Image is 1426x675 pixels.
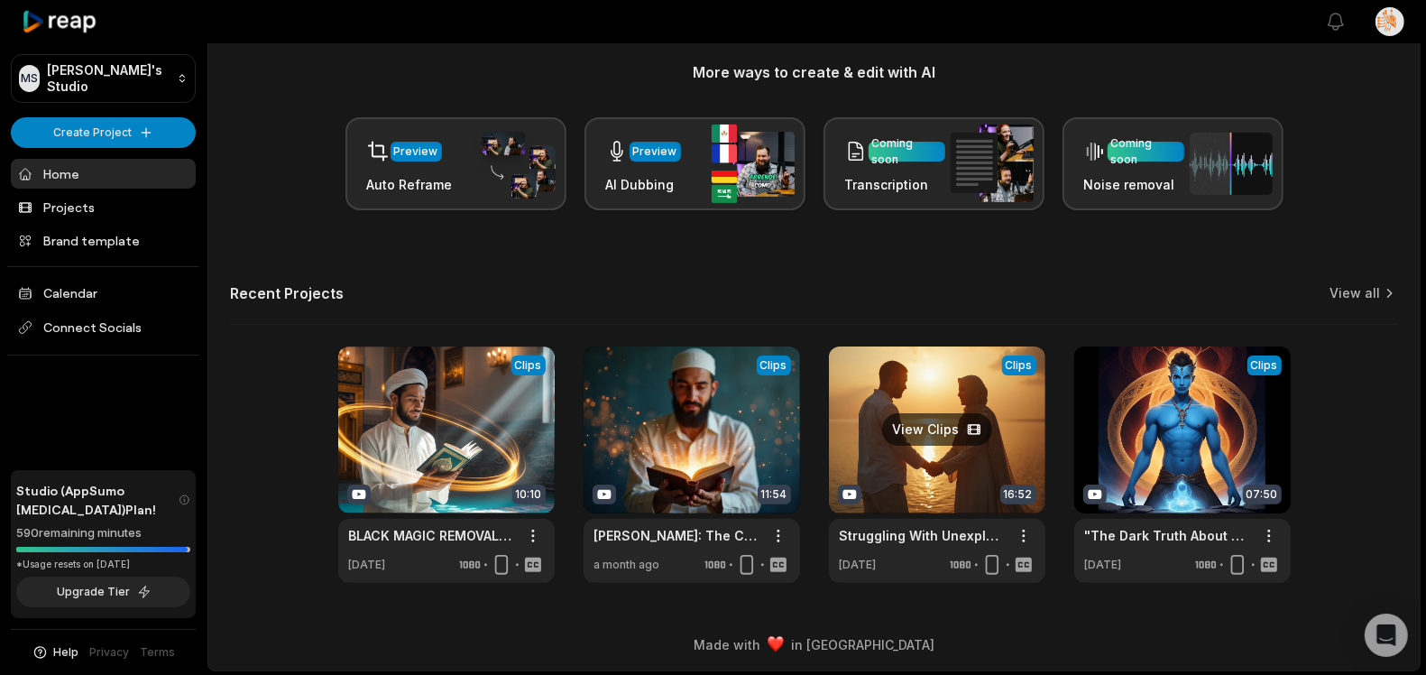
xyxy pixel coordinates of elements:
div: Preview [633,143,677,160]
span: Connect Socials [11,311,196,344]
a: BLACK MAGIC REMOVAL: COMPLETE PROTECTION POSSIBLE? SPIRITUAL EXPERT REVEALS TRUTH [349,526,515,545]
div: Preview [394,143,438,160]
div: Made with in [GEOGRAPHIC_DATA] [225,635,1403,654]
div: Open Intercom Messenger [1365,614,1408,657]
a: View all [1329,284,1380,302]
img: heart emoji [768,636,784,652]
a: Terms [141,644,176,661]
a: Struggling With Unexplained [MEDICAL_DATA]? The Spiritual Root You’re Overlooking [840,526,1006,545]
a: "The Dark Truth About Djinn Dependency: Can Even Pious Spiritual Entities Harm Your Life?" [1085,526,1251,545]
button: Create Project [11,117,196,148]
img: auto_reframe.png [473,129,556,199]
a: [PERSON_NAME]: The Complete Guide to [DEMOGRAPHIC_DATA] Spiritual Healing Traditions & Practices [594,526,760,545]
button: Help [32,644,79,661]
img: transcription.png [951,125,1034,202]
h3: Auto Reframe [367,175,453,194]
h3: More ways to create & edit with AI [230,61,1398,83]
h3: Transcription [845,175,945,194]
a: Brand template [11,226,196,255]
a: Home [11,159,196,189]
img: noise_removal.png [1190,133,1273,195]
p: [PERSON_NAME]'s Studio [47,62,170,95]
div: MS [19,65,40,92]
div: 590 remaining minutes [16,524,190,542]
h3: AI Dubbing [606,175,681,194]
span: Studio (AppSumo [MEDICAL_DATA]) Plan! [16,481,179,519]
div: Coming soon [1111,135,1181,168]
img: ai_dubbing.png [712,125,795,203]
a: Projects [11,192,196,222]
button: Upgrade Tier [16,577,190,607]
h2: Recent Projects [230,284,344,302]
span: Help [54,644,79,661]
a: Calendar [11,278,196,308]
div: *Usage resets on [DATE] [16,558,190,571]
div: Coming soon [872,135,942,168]
h3: Noise removal [1084,175,1184,194]
a: Privacy [90,644,130,661]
